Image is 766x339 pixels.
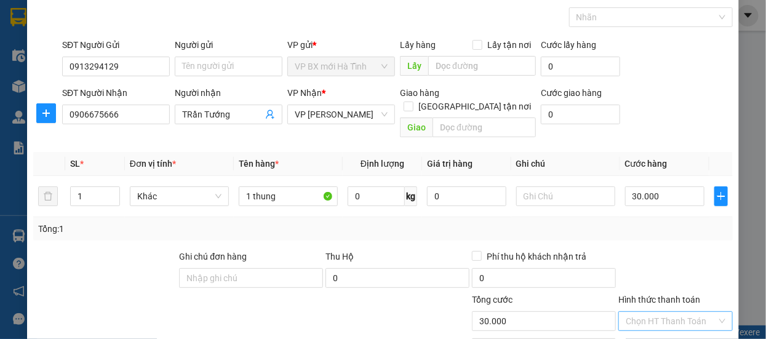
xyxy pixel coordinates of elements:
[265,110,275,119] span: user-add
[427,159,473,169] span: Giá trị hàng
[130,159,176,169] span: Đơn vị tính
[400,88,439,98] span: Giao hàng
[433,118,536,137] input: Dọc đường
[714,186,728,206] button: plus
[516,186,615,206] input: Ghi Chú
[295,105,388,124] span: VP Trần Quốc Hoàn
[38,222,297,236] div: Tổng: 1
[400,56,428,76] span: Lấy
[511,152,620,176] th: Ghi chú
[482,250,591,263] span: Phí thu hộ khách nhận trả
[38,186,58,206] button: delete
[541,57,620,76] input: Cước lấy hàng
[428,56,536,76] input: Dọc đường
[37,108,55,118] span: plus
[239,186,338,206] input: VD: Bàn, Ghế
[715,191,728,201] span: plus
[541,105,620,124] input: Cước giao hàng
[400,40,436,50] span: Lấy hàng
[62,86,170,100] div: SĐT Người Nhận
[472,295,513,305] span: Tổng cước
[400,118,433,137] span: Giao
[618,295,700,305] label: Hình thức thanh toán
[405,186,417,206] span: kg
[62,38,170,52] div: SĐT Người Gửi
[413,100,536,113] span: [GEOGRAPHIC_DATA] tận nơi
[175,38,282,52] div: Người gửi
[295,57,388,76] span: VP BX mới Hà Tĩnh
[175,86,282,100] div: Người nhận
[482,38,536,52] span: Lấy tận nơi
[325,252,354,261] span: Thu Hộ
[239,159,279,169] span: Tên hàng
[361,159,404,169] span: Định lượng
[625,159,668,169] span: Cước hàng
[70,159,80,169] span: SL
[36,103,56,123] button: plus
[427,186,506,206] input: 0
[287,88,322,98] span: VP Nhận
[287,38,395,52] div: VP gửi
[179,268,323,288] input: Ghi chú đơn hàng
[541,40,596,50] label: Cước lấy hàng
[541,88,602,98] label: Cước giao hàng
[137,187,221,205] span: Khác
[179,252,247,261] label: Ghi chú đơn hàng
